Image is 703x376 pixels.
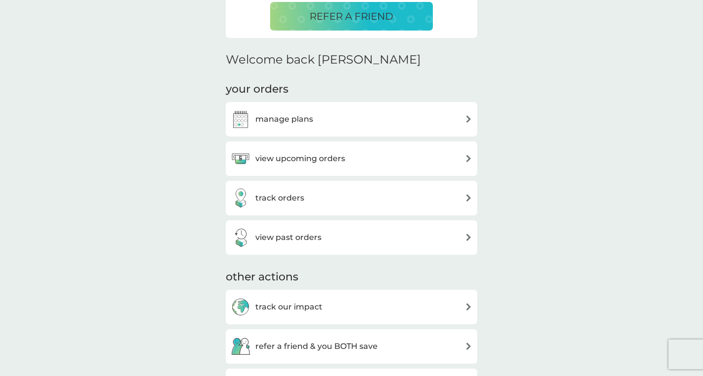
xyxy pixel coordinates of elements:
[226,82,288,97] h3: your orders
[465,342,472,350] img: arrow right
[255,152,345,165] h3: view upcoming orders
[255,192,304,205] h3: track orders
[255,340,378,353] h3: refer a friend & you BOTH save
[255,301,322,313] h3: track our impact
[465,234,472,241] img: arrow right
[255,113,313,126] h3: manage plans
[465,194,472,202] img: arrow right
[310,8,393,24] p: REFER A FRIEND
[255,231,321,244] h3: view past orders
[226,53,421,67] h2: Welcome back [PERSON_NAME]
[226,270,298,285] h3: other actions
[465,115,472,123] img: arrow right
[465,303,472,310] img: arrow right
[270,2,433,31] button: REFER A FRIEND
[465,155,472,162] img: arrow right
